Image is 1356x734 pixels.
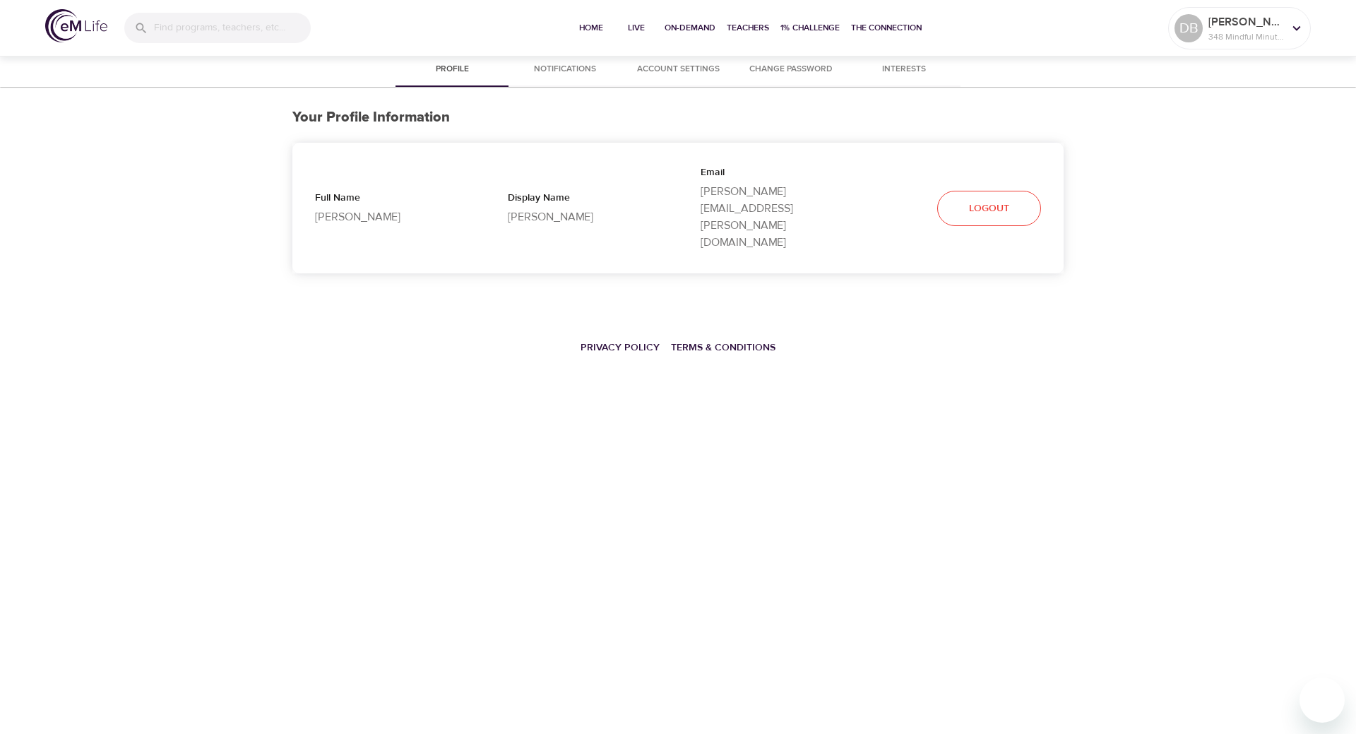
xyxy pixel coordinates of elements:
p: 348 Mindful Minutes [1208,30,1283,43]
p: Full Name [315,191,463,208]
span: Interests [856,62,952,77]
a: Terms & Conditions [671,341,775,354]
iframe: Button to launch messaging window [1299,677,1345,723]
a: Privacy Policy [581,341,660,354]
p: [PERSON_NAME] [508,208,655,225]
img: logo [45,9,107,42]
input: Find programs, teachers, etc... [154,13,311,43]
p: Email [701,165,848,183]
p: Display Name [508,191,655,208]
span: Notifications [517,62,613,77]
span: Live [619,20,653,35]
span: Change Password [743,62,839,77]
h3: Your Profile Information [292,109,1064,126]
span: Account Settings [630,62,726,77]
p: [PERSON_NAME][EMAIL_ADDRESS][PERSON_NAME][DOMAIN_NAME] [701,183,848,251]
span: 1% Challenge [780,20,840,35]
button: Logout [937,191,1041,227]
span: Home [574,20,608,35]
span: Teachers [727,20,769,35]
span: On-Demand [665,20,715,35]
span: Profile [404,62,500,77]
p: [PERSON_NAME] [315,208,463,225]
span: Logout [969,200,1009,218]
p: [PERSON_NAME] [1208,13,1283,30]
span: The Connection [851,20,922,35]
div: DB [1174,14,1203,42]
nav: breadcrumb [292,331,1064,362]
